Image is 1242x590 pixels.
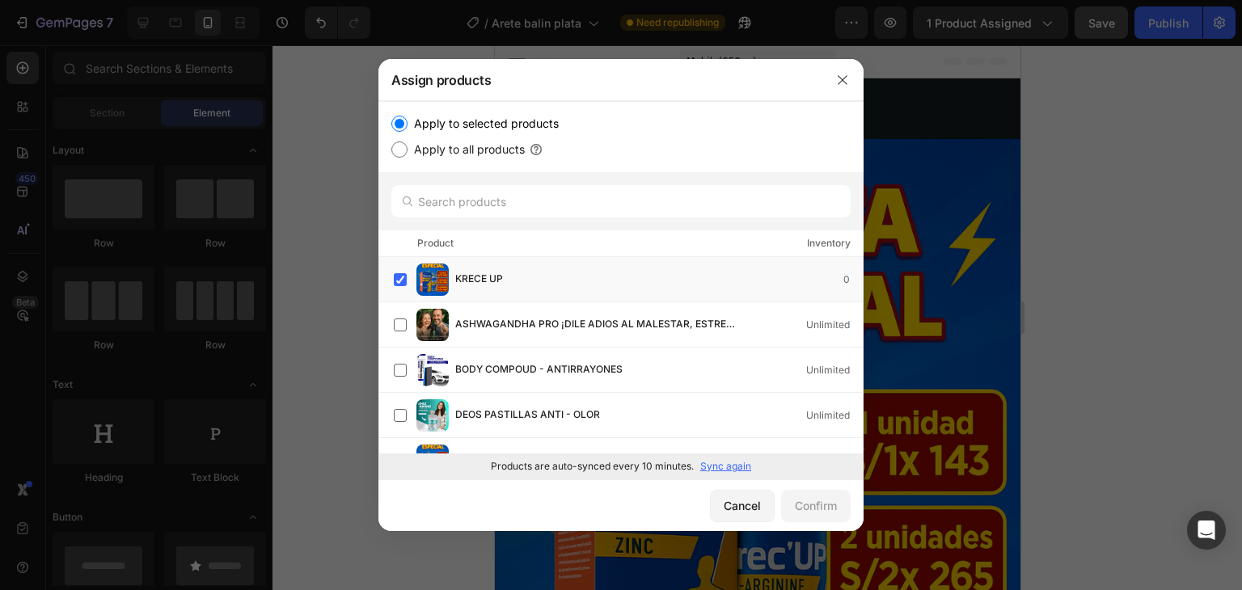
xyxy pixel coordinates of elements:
[710,490,775,522] button: Cancel
[795,497,837,514] div: Confirm
[171,36,355,54] strong: LA OFERTA ACABA EN:
[408,114,559,133] label: Apply to selected products
[455,361,623,379] span: BODY COMPOUD - ANTIRRAYONES
[416,354,449,386] img: product-img
[256,57,270,74] div: 11
[724,497,761,514] div: Cancel
[806,317,863,333] div: Unlimited
[417,235,454,251] div: Product
[378,59,822,101] div: Assign products
[491,459,694,474] p: Products are auto-synced every 10 minutes.
[806,453,863,469] div: Unlimited
[807,235,851,251] div: Inventory
[1187,511,1226,550] div: Open Intercom Messenger
[416,263,449,296] img: product-img
[455,452,539,470] span: KRECE UP (Copia)
[416,309,449,341] img: product-img
[391,185,851,217] input: Search products
[276,57,289,74] div: 05
[542,452,579,468] div: Draft
[408,140,525,159] label: Apply to all products
[416,399,449,432] img: product-img
[781,490,851,522] button: Confirm
[192,8,261,24] span: Mobile ( 650 px)
[843,272,863,288] div: 0
[455,407,600,424] span: DEOS PASTILLAS ANTI - OLOR
[378,101,864,479] div: />
[416,445,449,477] img: product-img
[806,407,863,424] div: Unlimited
[455,316,737,334] span: ASHWAGANDHA PRO ¡DILE ADIOS AL MALESTAR, ESTRES Y ANSIEDAD¦
[455,271,503,289] span: KRECE UP
[806,362,863,378] div: Unlimited
[700,459,751,474] p: Sync again
[236,57,250,74] div: 03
